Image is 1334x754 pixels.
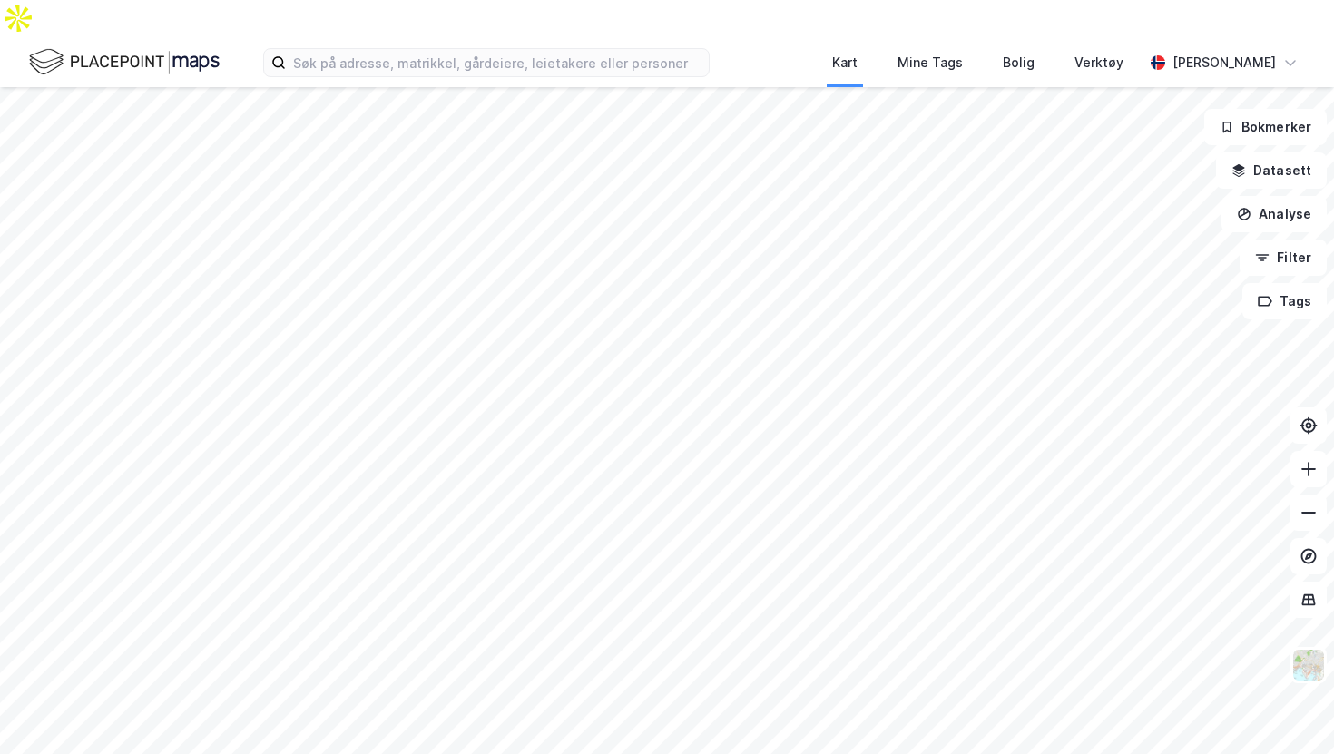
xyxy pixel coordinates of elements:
div: Kart [832,52,858,73]
img: logo.f888ab2527a4732fd821a326f86c7f29.svg [29,46,220,78]
button: Tags [1242,283,1327,319]
input: Søk på adresse, matrikkel, gårdeiere, leietakere eller personer [286,49,709,76]
div: Bolig [1003,52,1035,73]
iframe: Chat Widget [1243,667,1334,754]
div: Verktøy [1074,52,1123,73]
div: [PERSON_NAME] [1172,52,1276,73]
button: Filter [1240,240,1327,276]
button: Bokmerker [1204,109,1327,145]
div: Mine Tags [898,52,963,73]
button: Datasett [1216,152,1327,189]
button: Analyse [1221,196,1327,232]
img: Z [1291,648,1326,682]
